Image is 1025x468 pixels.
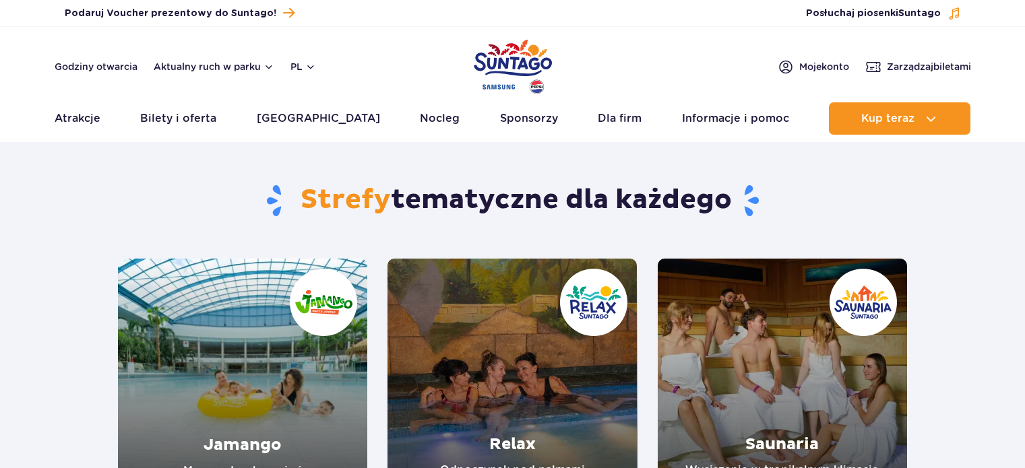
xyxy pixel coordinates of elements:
button: Aktualny ruch w parku [154,61,274,72]
span: Kup teraz [861,112,914,125]
a: Bilety i oferta [140,102,216,135]
span: Suntago [898,9,941,18]
span: Strefy [301,183,391,217]
span: Zarządzaj biletami [887,60,971,73]
span: Posłuchaj piosenki [806,7,941,20]
a: Godziny otwarcia [55,60,137,73]
a: Zarządzajbiletami [865,59,971,75]
span: Moje konto [799,60,849,73]
button: Posłuchaj piosenkiSuntago [806,7,961,20]
button: Kup teraz [829,102,970,135]
h1: tematyczne dla każdego [118,183,907,218]
button: pl [290,60,316,73]
a: Mojekonto [778,59,849,75]
a: Sponsorzy [500,102,558,135]
a: Nocleg [420,102,460,135]
a: Dla firm [598,102,642,135]
a: Park of Poland [474,34,552,96]
a: Podaruj Voucher prezentowy do Suntago! [65,4,294,22]
a: Atrakcje [55,102,100,135]
a: [GEOGRAPHIC_DATA] [257,102,380,135]
a: Informacje i pomoc [682,102,789,135]
span: Podaruj Voucher prezentowy do Suntago! [65,7,276,20]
